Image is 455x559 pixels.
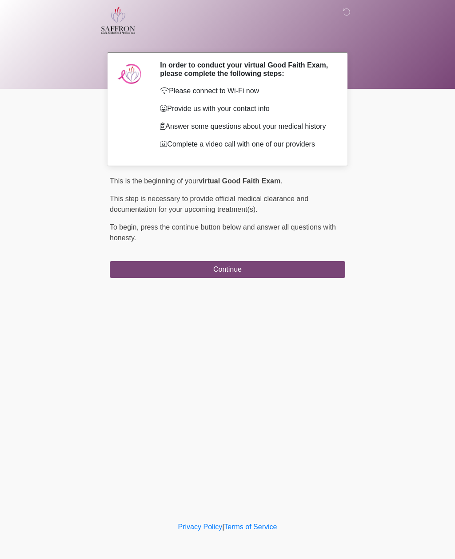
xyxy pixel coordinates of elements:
p: Please connect to Wi-Fi now [160,86,332,96]
p: Answer some questions about your medical history [160,121,332,132]
p: Complete a video call with one of our providers [160,139,332,150]
a: Privacy Policy [178,523,223,531]
img: Agent Avatar [116,61,143,87]
span: This is the beginning of your [110,177,199,185]
span: This step is necessary to provide official medical clearance and documentation for your upcoming ... [110,195,308,213]
button: Continue [110,261,345,278]
strong: virtual Good Faith Exam [199,177,280,185]
a: Terms of Service [224,523,277,531]
span: press the continue button below and answer all questions with honesty. [110,223,336,242]
span: . [280,177,282,185]
span: To begin, [110,223,140,231]
a: | [222,523,224,531]
h2: In order to conduct your virtual Good Faith Exam, please complete the following steps: [160,61,332,78]
p: Provide us with your contact info [160,103,332,114]
img: Saffron Laser Aesthetics and Medical Spa Logo [101,7,136,34]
